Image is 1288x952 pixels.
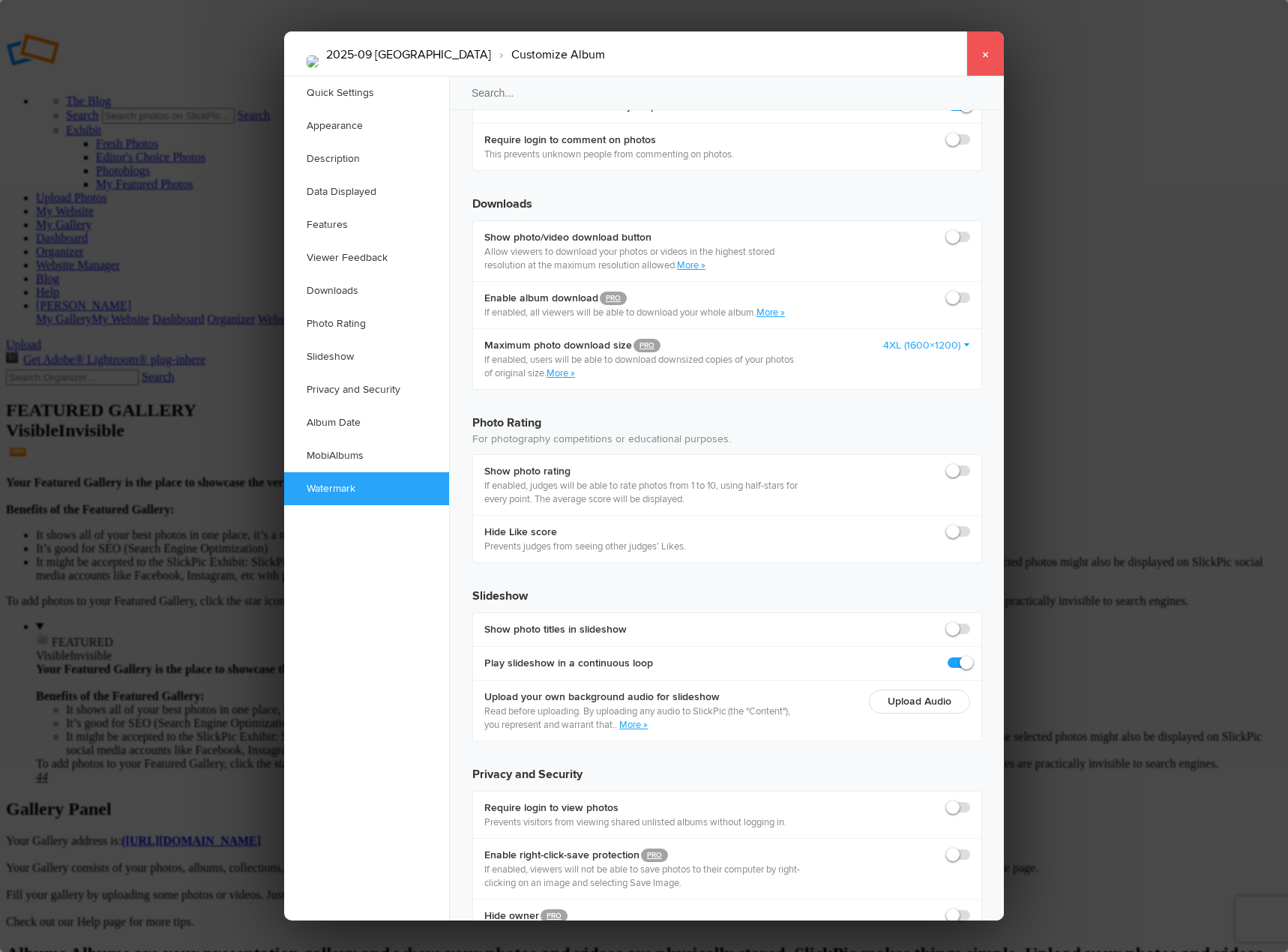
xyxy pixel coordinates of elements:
p: If enabled, viewers will not be able to save photos to their computer by right-clicking on an ima... [484,863,800,890]
a: Upload Audio [888,695,951,708]
b: Enable album download [484,291,785,306]
b: Require login to comment on photos [484,133,734,148]
b: Upload your own background audio for slideshow [484,690,800,705]
p: If enabled, users will be able to download downsized copies of your photos of original size. [484,353,800,380]
b: Play slideshow in a continuous loop [484,656,653,671]
a: PRO [634,339,660,352]
b: Show photo/video download button [484,230,800,245]
b: Show photo titles in slideshow [484,622,627,637]
li: Customize Album [491,42,605,67]
a: Quick Settings [284,76,449,109]
span: .. [613,719,619,731]
a: Downloads [284,274,449,307]
p: Prevents visitors from viewing shared unlisted albums without logging in. [484,816,786,829]
a: More » [619,719,648,731]
h3: Slideshow [472,575,982,605]
a: MobiAlbums [284,439,449,472]
p: If enabled, all viewers will be able to download your whole album. [484,306,785,319]
a: Album Date [284,406,449,439]
a: Data Displayed [284,175,449,208]
h3: Photo Rating [472,402,982,432]
a: More » [547,367,575,379]
a: Privacy and Security [284,373,449,406]
a: PRO [600,292,627,305]
b: Hide Like score [484,525,686,540]
h3: Privacy and Security [472,753,982,783]
p: For photography competitions or educational purposes. [472,432,982,447]
p: Prevents judges from seeing other judges’ Likes. [484,540,686,553]
h3: Downloads [472,183,982,213]
a: More » [677,259,705,271]
b: Show photo rating [484,464,800,479]
a: Description [284,142,449,175]
b: Maximum photo download size [484,338,800,353]
b: Hide owner [484,909,800,924]
a: Watermark [284,472,449,505]
a: PRO [641,849,668,862]
a: 4XL (1600×1200) [883,338,970,353]
a: Slideshow [284,340,449,373]
p: Read before uploading. By uploading any audio to SlickPic (the "Content"), you represent and warr... [484,705,800,732]
li: 2025-09 [GEOGRAPHIC_DATA] [326,42,491,67]
a: Viewer Feedback [284,241,449,274]
img: M2A00627-HDR-2-Edit.jpg [307,55,319,67]
a: Photo Rating [284,307,449,340]
p: If enabled, judges will be able to rate photos from 1 to 10, using half-stars for every point. Th... [484,479,800,506]
b: Enable right-click-save protection [484,848,800,863]
b: Require login to view photos [484,801,786,816]
sp-upload-button: Upload Audio [869,690,970,714]
a: Appearance [284,109,449,142]
p: Allow viewers to download your photos or videos in the highest stored resolution at the maximum r... [484,245,800,272]
p: This prevents unknown people from commenting on photos. [484,148,734,161]
a: PRO [541,909,568,923]
a: × [966,31,1004,76]
input: Search... [448,76,1006,110]
a: Features [284,208,449,241]
a: More » [756,307,785,319]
